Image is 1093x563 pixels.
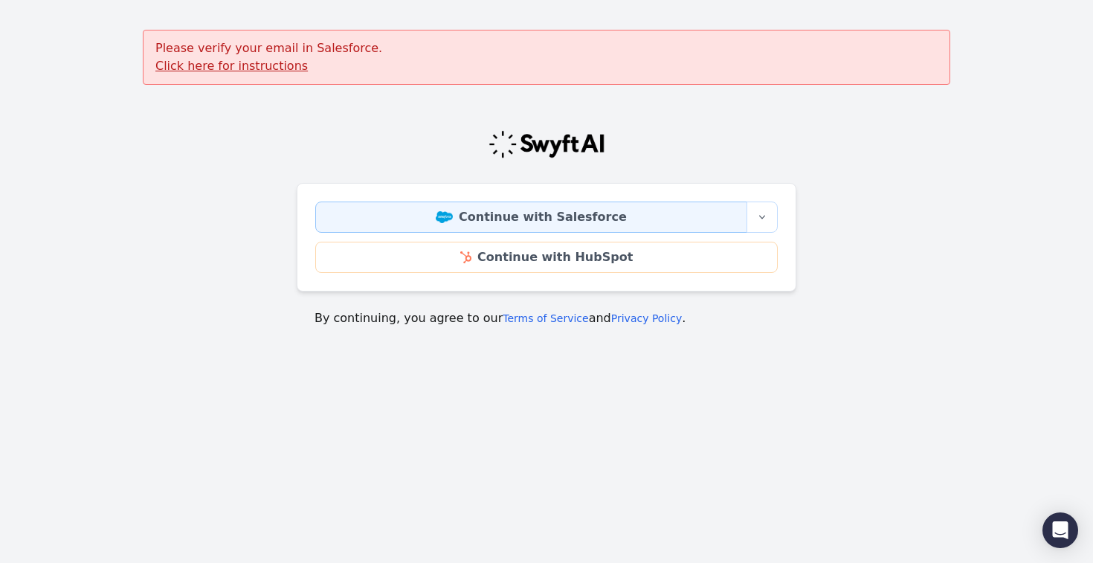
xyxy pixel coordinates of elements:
[460,251,471,263] img: HubSpot
[1042,512,1078,548] div: Open Intercom Messenger
[488,129,605,159] img: Swyft Logo
[315,202,747,233] a: Continue with Salesforce
[315,309,778,327] p: By continuing, you agree to our and .
[436,211,453,223] img: Salesforce
[143,30,950,85] div: Please verify your email in Salesforce.
[155,59,308,73] a: Click here for instructions
[611,312,682,324] a: Privacy Policy
[315,242,778,273] a: Continue with HubSpot
[503,312,588,324] a: Terms of Service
